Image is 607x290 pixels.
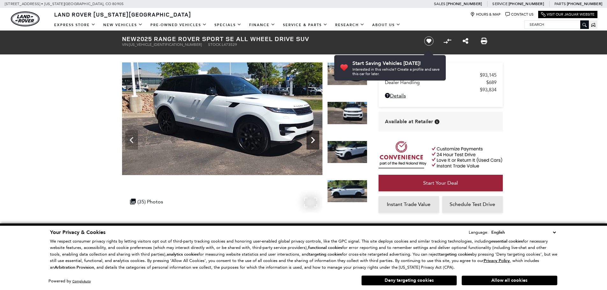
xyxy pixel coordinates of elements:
[484,258,510,264] u: Privacy Policy
[491,238,523,244] strong: essential cookies
[385,72,480,78] span: MSRP
[541,12,595,17] a: Visit Our Jaguar Website
[446,1,482,6] a: [PHONE_NUMBER]
[435,119,439,124] div: Vehicle is in stock and ready for immediate delivery. Due to demand, availability is subject to c...
[48,279,91,283] div: Powered by
[439,251,472,257] strong: targeting cookies
[122,62,322,175] img: New 2025 Fuji White LAND ROVER SE image 2
[490,229,557,236] select: Language Select
[50,229,105,236] span: Your Privacy & Cookies
[122,34,137,43] strong: New
[279,19,331,31] a: Service & Parts
[125,131,138,150] div: Previous
[450,201,495,207] span: Schedule Test Drive
[567,1,602,6] a: [PHONE_NUMBER]
[331,19,368,31] a: Research
[307,131,319,150] div: Next
[72,279,91,283] a: ComplyAuto
[463,37,468,45] a: Share this New 2025 Range Rover Sport SE All Wheel Drive SUV
[385,93,496,99] a: Details
[505,12,533,17] a: Contact Us
[480,72,496,78] span: $93,145
[486,80,496,85] span: $689
[462,276,557,285] button: Allow all cookies
[147,19,211,31] a: Pre-Owned Vehicles
[50,19,404,31] nav: Main Navigation
[54,11,191,18] span: Land Rover [US_STATE][GEOGRAPHIC_DATA]
[50,11,195,18] a: Land Rover [US_STATE][GEOGRAPHIC_DATA]
[385,87,496,93] a: $93,834
[99,19,147,31] a: New Vehicles
[327,180,367,203] img: New 2025 Fuji White LAND ROVER SE image 5
[480,87,496,93] span: $93,834
[385,80,486,85] span: Dealer Handling
[11,11,40,26] a: land-rover
[443,36,452,46] button: Compare vehicle
[469,230,488,234] div: Language:
[361,275,457,286] button: Deny targeting cookies
[327,102,367,124] img: New 2025 Fuji White LAND ROVER SE image 3
[509,1,544,6] a: [PHONE_NUMBER]
[309,251,342,257] strong: targeting cookies
[525,21,589,28] input: Search
[122,35,414,42] h1: 2025 Range Rover Sport SE All Wheel Drive SUV
[554,2,566,6] span: Parts
[470,12,501,17] a: Hours & Map
[481,37,487,45] a: Print this New 2025 Range Rover Sport SE All Wheel Drive SUV
[167,251,199,257] strong: analytics cookies
[129,42,202,47] span: [US_VEHICLE_IDENTIFICATION_NUMBER]
[127,195,166,208] div: (35) Photos
[385,80,496,85] a: Dealer Handling $689
[442,196,503,213] a: Schedule Test Drive
[50,238,557,271] p: We respect consumer privacy rights by letting visitors opt out of third-party tracking cookies an...
[422,36,436,46] button: Save vehicle
[387,201,430,207] span: Instant Trade Value
[423,180,458,186] span: Start Your Deal
[492,2,507,6] span: Service
[208,42,222,47] span: Stock:
[484,258,510,263] a: Privacy Policy
[54,265,94,270] strong: Arbitration Provision
[50,19,99,31] a: EXPRESS STORE
[5,2,124,6] a: [STREET_ADDRESS] • [US_STATE][GEOGRAPHIC_DATA], CO 80905
[379,196,439,213] a: Instant Trade Value
[368,19,404,31] a: About Us
[327,62,367,85] img: New 2025 Fuji White LAND ROVER SE image 2
[245,19,279,31] a: Finance
[11,11,40,26] img: Land Rover
[385,118,433,125] span: Available at Retailer
[379,175,503,191] a: Start Your Deal
[308,245,342,251] strong: functional cookies
[327,141,367,164] img: New 2025 Fuji White LAND ROVER SE image 4
[122,42,129,47] span: VIN:
[434,2,445,6] span: Sales
[385,72,496,78] a: MSRP $93,145
[211,19,245,31] a: Specials
[222,42,237,47] span: L473529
